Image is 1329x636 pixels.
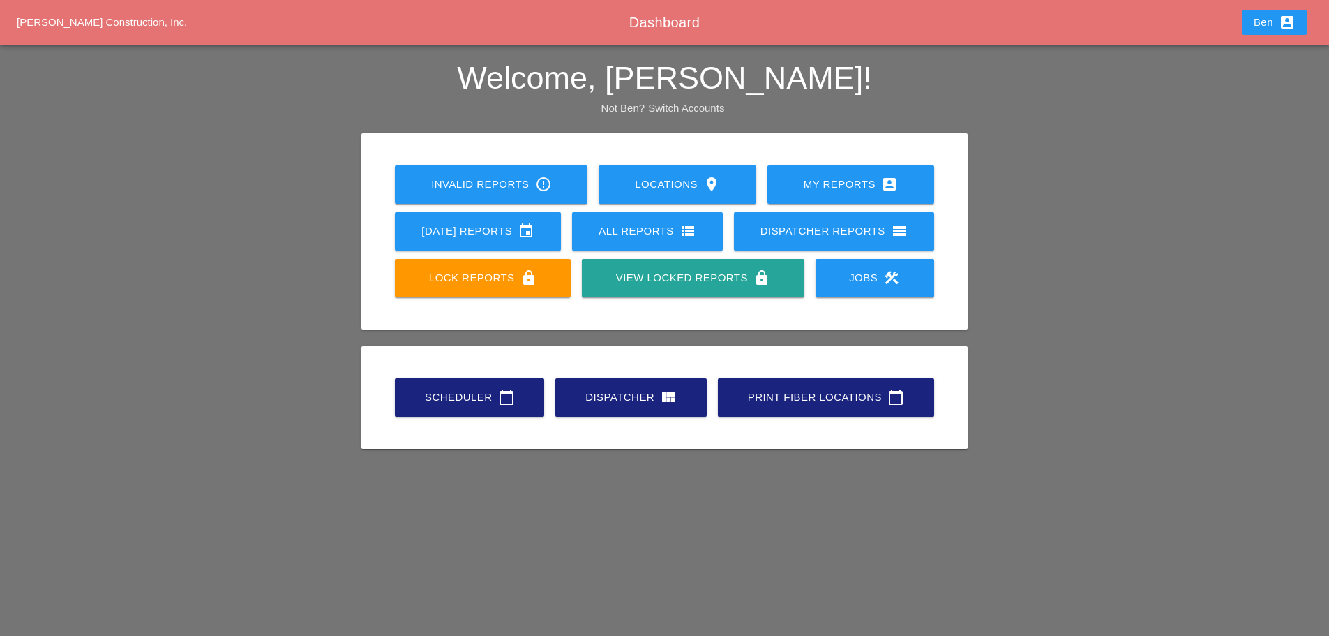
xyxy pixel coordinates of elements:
[679,223,696,239] i: view_list
[734,212,934,251] a: Dispatcher Reports
[648,102,724,114] a: Switch Accounts
[395,259,571,297] a: Lock Reports
[660,389,677,406] i: view_quilt
[753,269,770,286] i: lock
[599,165,756,204] a: Locations
[17,16,187,28] a: [PERSON_NAME] Construction, Inc.
[1254,14,1296,31] div: Ben
[578,389,684,406] div: Dispatcher
[417,269,548,286] div: Lock Reports
[756,223,912,239] div: Dispatcher Reports
[816,259,934,297] a: Jobs
[594,223,700,239] div: All Reports
[718,378,934,417] a: Print Fiber Locations
[703,176,720,193] i: location_on
[395,165,587,204] a: Invalid Reports
[1279,14,1296,31] i: account_box
[887,389,904,406] i: calendar_today
[535,176,552,193] i: error_outline
[1242,10,1307,35] button: Ben
[891,223,908,239] i: view_list
[621,176,733,193] div: Locations
[629,15,700,30] span: Dashboard
[417,176,565,193] div: Invalid Reports
[498,389,515,406] i: calendar_today
[555,378,707,417] a: Dispatcher
[417,389,522,406] div: Scheduler
[740,389,912,406] div: Print Fiber Locations
[417,223,539,239] div: [DATE] Reports
[790,176,912,193] div: My Reports
[395,378,544,417] a: Scheduler
[395,212,561,251] a: [DATE] Reports
[601,102,645,114] span: Not Ben?
[520,269,537,286] i: lock
[572,212,723,251] a: All Reports
[838,269,912,286] div: Jobs
[518,223,534,239] i: event
[883,269,900,286] i: construction
[881,176,898,193] i: account_box
[767,165,934,204] a: My Reports
[582,259,804,297] a: View Locked Reports
[604,269,781,286] div: View Locked Reports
